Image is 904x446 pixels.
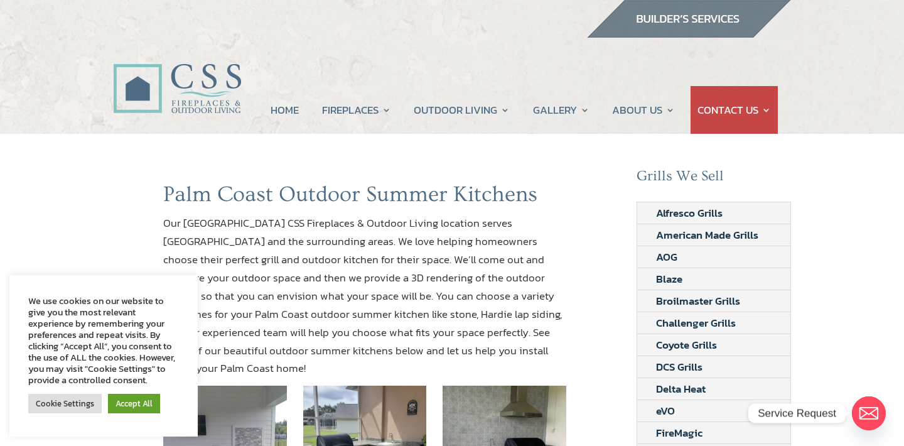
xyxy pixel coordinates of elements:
a: Broilmaster Grills [637,290,759,312]
a: Alfresco Grills [637,202,741,224]
a: eVO [637,400,694,422]
a: Coyote Grills [637,334,736,356]
a: Blaze [637,268,701,290]
a: OUTDOOR LIVING [414,86,510,134]
a: GALLERY [533,86,589,134]
div: We use cookies on our website to give you the most relevant experience by remembering your prefer... [28,295,179,386]
p: Our [GEOGRAPHIC_DATA] CSS Fireplaces & Outdoor Living location serves [GEOGRAPHIC_DATA] and the s... [163,214,566,378]
a: ABOUT US [612,86,675,134]
a: FIREPLACES [322,86,391,134]
a: Accept All [108,394,160,413]
a: DCS Grills [637,356,721,378]
a: AOG [637,246,696,268]
h2: Grills We Sell [637,168,791,192]
a: Challenger Grills [637,312,755,334]
a: Email [852,396,886,430]
h1: Palm Coast Outdoor Summer Kitchens [163,182,566,214]
a: builder services construction supply [586,26,791,42]
img: CSS Fireplaces & Outdoor Living (Formerly Construction Solutions & Supply)- Jacksonville Ormond B... [113,29,241,120]
a: HOME [271,86,299,134]
a: CONTACT US [697,86,771,134]
a: Delta Heat [637,378,724,400]
a: American Made Grills [637,224,777,246]
a: Cookie Settings [28,394,102,413]
a: FireMagic [637,422,721,443]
